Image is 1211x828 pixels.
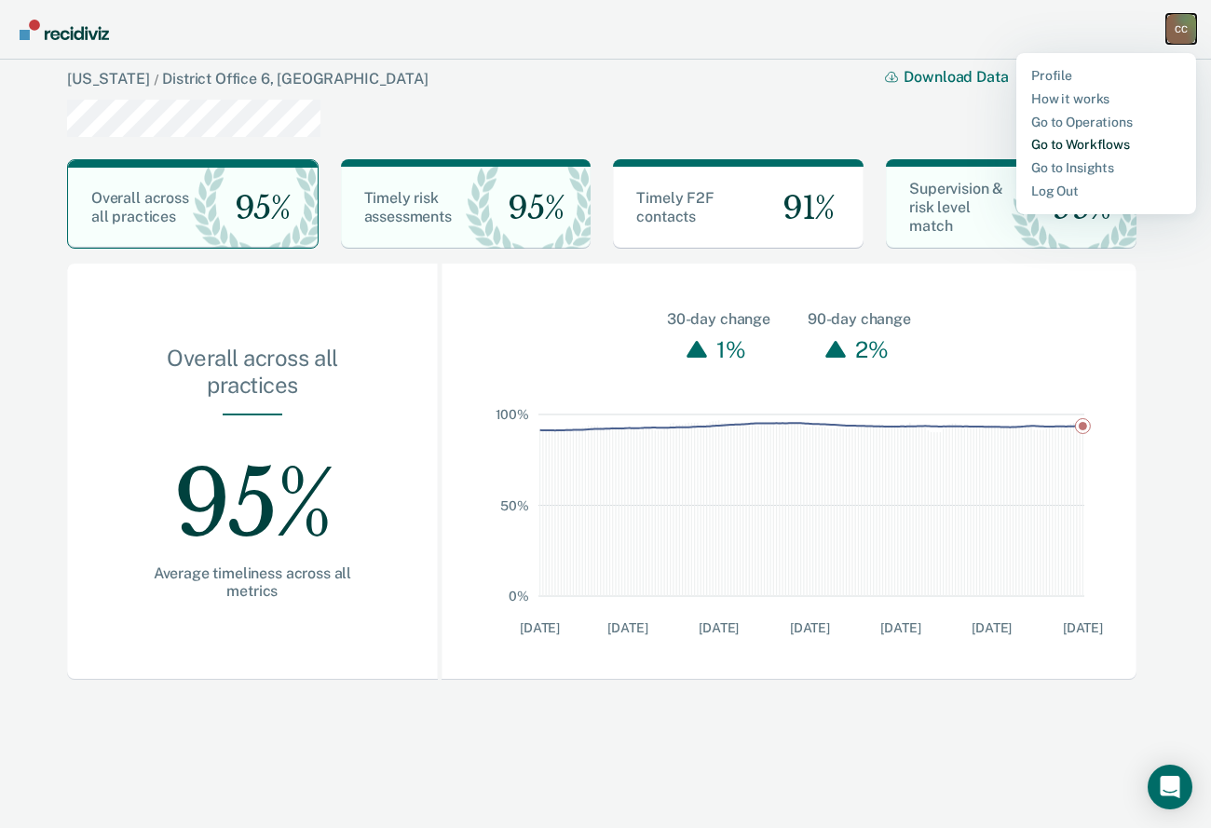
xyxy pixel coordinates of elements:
text: [DATE] [520,620,560,635]
span: Supervision & risk level match [909,180,1003,235]
button: Download Data [885,68,1030,86]
a: Go to Insights [1031,160,1181,176]
span: / [149,72,162,87]
text: [DATE] [880,620,920,635]
div: 2% [850,331,892,368]
a: Log Out [1031,183,1181,199]
div: 90-day change [808,308,911,331]
a: Go to Workflows [1031,137,1181,153]
button: Profile dropdown button [1166,14,1196,44]
a: District Office 6, [GEOGRAPHIC_DATA] [162,70,428,88]
text: [DATE] [699,620,739,635]
text: [DATE] [607,620,647,635]
img: Recidiviz [20,20,109,40]
a: How it works [1031,91,1181,107]
span: 95% [493,189,564,227]
text: [DATE] [972,620,1012,635]
span: 91% [768,189,835,227]
text: [DATE] [790,620,830,635]
div: 95% [127,415,378,564]
a: Go to Operations [1031,115,1181,130]
div: 1% [712,331,750,368]
span: 99% [1037,189,1110,227]
div: Average timeliness across all metrics [127,564,378,600]
span: 95% [220,189,291,227]
a: [US_STATE] [67,70,149,88]
div: Open Intercom Messenger [1148,765,1192,809]
span: Timely risk assessments [364,189,452,225]
span: Overall across all practices [91,189,189,225]
div: Overall across all practices [127,345,378,414]
text: [DATE] [1063,620,1103,635]
div: C C [1166,14,1196,44]
a: Profile [1031,68,1181,84]
span: Timely F2F contacts [636,189,714,225]
div: 30-day change [667,308,770,331]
